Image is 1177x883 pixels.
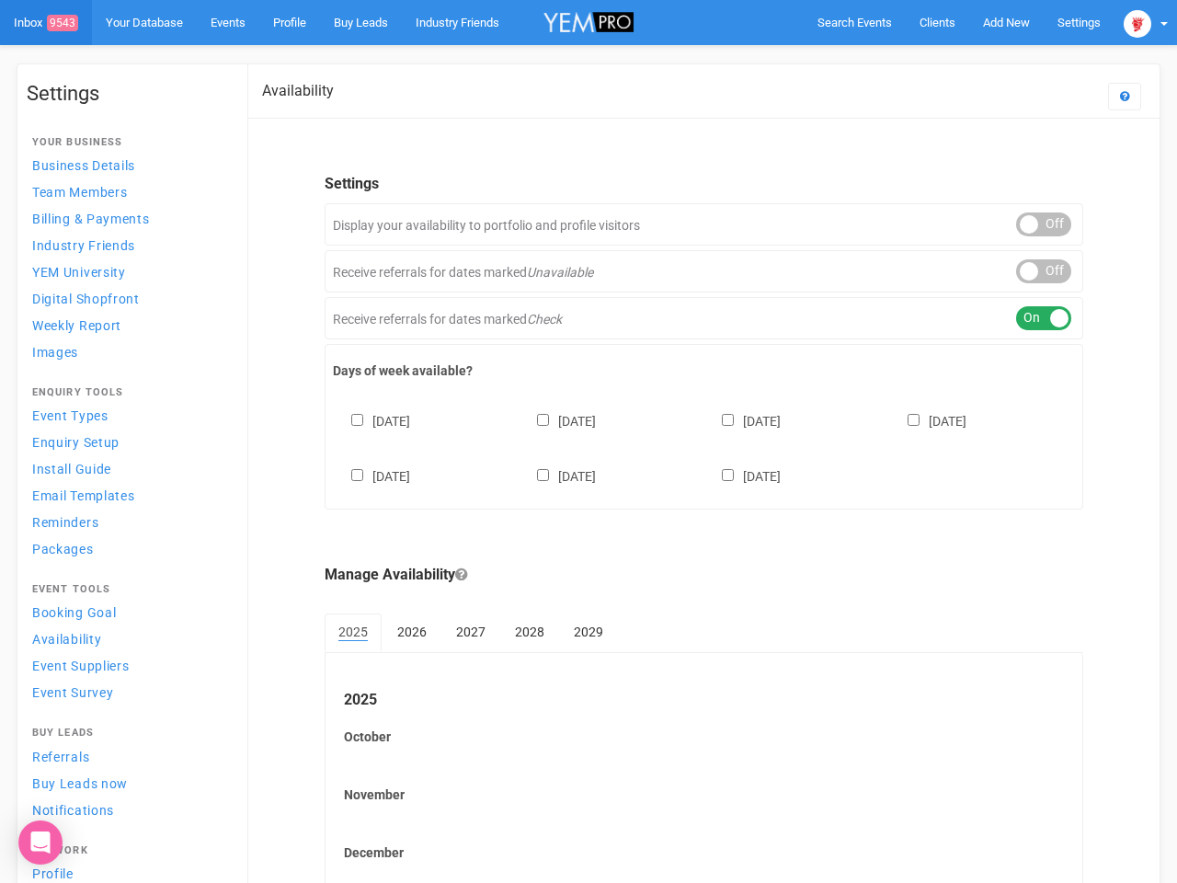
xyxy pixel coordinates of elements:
[32,803,114,818] span: Notifications
[27,456,229,481] a: Install Guide
[920,16,955,29] span: Clients
[333,465,410,486] label: [DATE]
[32,845,223,856] h4: Network
[27,259,229,284] a: YEM University
[32,462,111,476] span: Install Guide
[27,680,229,705] a: Event Survey
[27,483,229,508] a: Email Templates
[537,469,549,481] input: [DATE]
[333,410,410,430] label: [DATE]
[527,265,593,280] em: Unavailable
[344,728,1064,746] label: October
[32,292,140,306] span: Digital Shopfront
[27,206,229,231] a: Billing & Payments
[27,744,229,769] a: Referrals
[722,414,734,426] input: [DATE]
[344,786,1064,804] label: November
[983,16,1030,29] span: Add New
[703,465,781,486] label: [DATE]
[325,614,382,652] a: 2025
[27,536,229,561] a: Packages
[47,15,78,31] span: 9543
[32,659,130,673] span: Event Suppliers
[32,685,113,700] span: Event Survey
[325,250,1083,292] div: Receive referrals for dates marked
[351,414,363,426] input: [DATE]
[560,614,617,650] a: 2029
[442,614,499,650] a: 2027
[27,653,229,678] a: Event Suppliers
[325,297,1083,339] div: Receive referrals for dates marked
[32,632,101,647] span: Availability
[27,771,229,796] a: Buy Leads now
[27,430,229,454] a: Enquiry Setup
[908,414,920,426] input: [DATE]
[18,820,63,865] div: Open Intercom Messenger
[817,16,892,29] span: Search Events
[1124,10,1151,38] img: open-uri20250107-2-1pbi2ie
[32,318,121,333] span: Weekly Report
[32,488,135,503] span: Email Templates
[27,403,229,428] a: Event Types
[27,286,229,311] a: Digital Shopfront
[351,469,363,481] input: [DATE]
[325,203,1083,246] div: Display your availability to portfolio and profile visitors
[27,83,229,105] h1: Settings
[27,179,229,204] a: Team Members
[889,410,966,430] label: [DATE]
[325,174,1083,195] legend: Settings
[32,605,116,620] span: Booking Goal
[344,843,1064,862] label: December
[32,408,109,423] span: Event Types
[27,600,229,625] a: Booking Goal
[519,465,596,486] label: [DATE]
[32,265,126,280] span: YEM University
[27,233,229,258] a: Industry Friends
[32,542,94,556] span: Packages
[32,212,150,226] span: Billing & Payments
[527,312,562,327] em: Check
[27,510,229,534] a: Reminders
[32,185,127,200] span: Team Members
[32,387,223,398] h4: Enquiry Tools
[32,728,223,739] h4: Buy Leads
[27,313,229,338] a: Weekly Report
[32,345,78,360] span: Images
[27,339,229,364] a: Images
[722,469,734,481] input: [DATE]
[32,137,223,148] h4: Your Business
[333,361,1075,380] label: Days of week available?
[32,435,120,450] span: Enquiry Setup
[27,153,229,178] a: Business Details
[262,83,334,99] h2: Availability
[383,614,440,650] a: 2026
[537,414,549,426] input: [DATE]
[519,410,596,430] label: [DATE]
[27,626,229,651] a: Availability
[703,410,781,430] label: [DATE]
[32,515,98,530] span: Reminders
[32,158,135,173] span: Business Details
[344,690,1064,711] legend: 2025
[501,614,558,650] a: 2028
[325,565,1083,586] legend: Manage Availability
[32,584,223,595] h4: Event Tools
[27,797,229,822] a: Notifications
